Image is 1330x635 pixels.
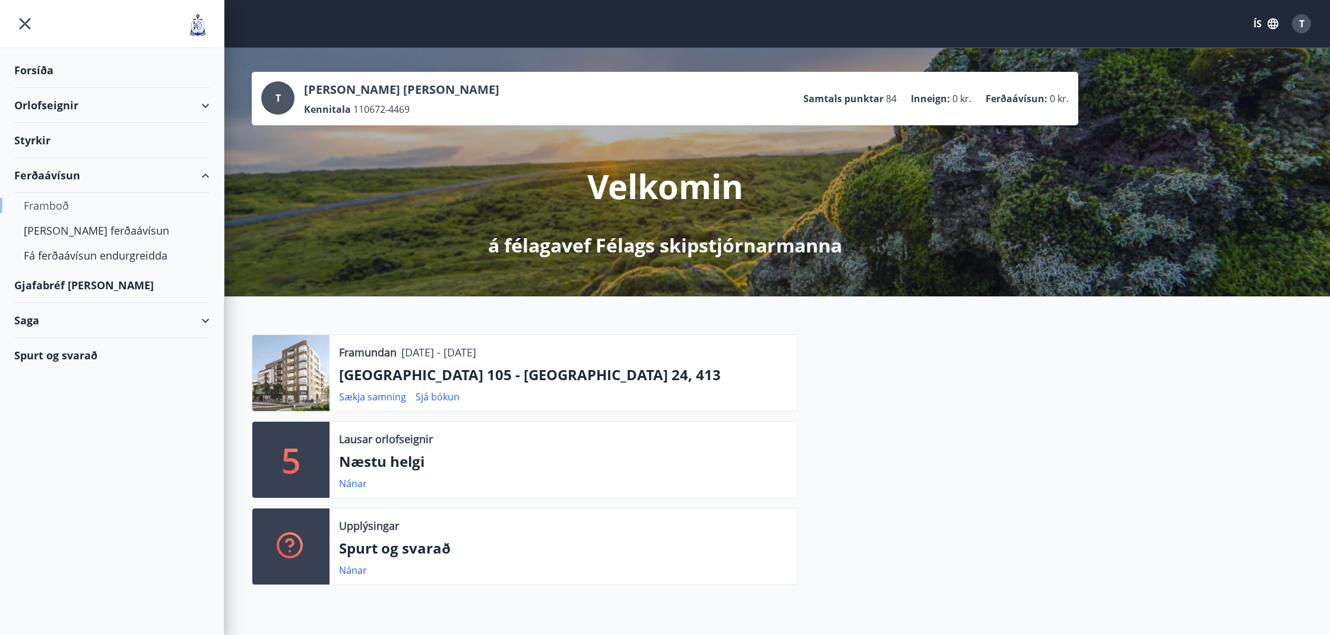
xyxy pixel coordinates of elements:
p: Kennitala [304,103,351,116]
div: Fá ferðaávísun endurgreidda [24,243,200,268]
span: 84 [886,92,897,105]
p: Næstu helgi [339,451,788,472]
button: T [1287,10,1316,38]
div: Styrkir [14,123,210,158]
p: Inneign : [911,92,950,105]
p: 5 [281,437,300,482]
div: [PERSON_NAME] ferðaávísun [24,218,200,243]
p: á félagavef Félags skipstjórnarmanna [488,232,842,258]
span: 0 kr. [952,92,971,105]
span: 110672-4469 [353,103,410,116]
a: Nánar [339,477,367,490]
p: Framundan [339,345,397,360]
button: menu [14,13,36,34]
div: Gjafabréf [PERSON_NAME] [14,268,210,303]
a: Sækja samning [339,390,406,403]
p: Spurt og svarað [339,538,788,558]
a: Nánar [339,564,367,577]
span: T [275,91,281,105]
div: Framboð [24,193,200,218]
p: Velkomin [587,163,743,208]
div: Ferðaávísun [14,158,210,193]
img: union_logo [186,13,210,37]
div: Spurt og svarað [14,338,210,372]
p: Ferðaávísun : [986,92,1047,105]
span: 0 kr. [1050,92,1069,105]
span: T [1299,17,1304,30]
div: Orlofseignir [14,88,210,123]
p: Upplýsingar [339,518,399,533]
p: Samtals punktar [803,92,883,105]
p: [GEOGRAPHIC_DATA] 105 - [GEOGRAPHIC_DATA] 24, 413 [339,365,788,385]
p: [DATE] - [DATE] [401,345,476,360]
div: Saga [14,303,210,338]
a: Sjá bókun [416,390,460,403]
div: Forsíða [14,53,210,88]
button: ÍS [1247,13,1285,34]
p: Lausar orlofseignir [339,431,433,447]
p: [PERSON_NAME] [PERSON_NAME] [304,81,499,98]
